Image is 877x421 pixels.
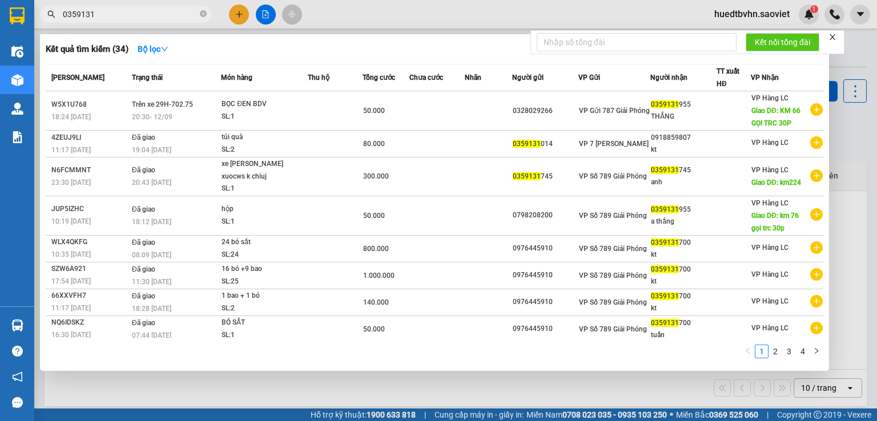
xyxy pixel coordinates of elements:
span: 0359131 [651,205,679,213]
span: 50.000 [363,212,385,220]
div: 66XXVFH7 [51,290,128,302]
div: SL: 1 [222,216,307,228]
span: 0359131 [651,292,679,300]
div: 700 [651,317,716,329]
span: VP Số 789 Giải Phóng [579,212,647,220]
img: warehouse-icon [11,319,23,331]
div: 4ZEUJ9LI [51,132,128,144]
div: N6FCMMNT [51,164,128,176]
span: 11:30 [DATE] [132,278,171,286]
span: VP Số 789 Giải Phóng [579,298,647,306]
span: VP Hàng LC [751,139,789,147]
span: VP Hàng LC [751,270,789,278]
a: 2 [769,345,782,358]
span: 23:30 [DATE] [51,179,91,187]
span: Đã giao [132,319,155,327]
span: 50.000 [363,107,385,115]
span: close-circle [200,10,207,17]
span: VP Nhận [751,74,779,82]
div: 0798208200 [513,209,578,221]
span: search [47,10,55,18]
span: VP Gửi 787 Giải Phóng [579,107,650,115]
div: anh [651,176,716,188]
div: 24 bó sắt [222,236,307,249]
span: Giao DĐ: km 76 gọi trc 30p [751,212,799,232]
span: 20:43 [DATE] [132,179,171,187]
span: Tổng cước [363,74,395,82]
span: plus-circle [810,295,823,307]
span: 0359131 [651,265,679,273]
div: JUP5IZHC [51,203,128,215]
span: 19:04 [DATE] [132,146,171,154]
span: VP Hàng LC [751,297,789,305]
span: 18:28 [DATE] [132,305,171,313]
a: 3 [783,345,795,358]
span: question-circle [12,346,23,357]
li: 2 [769,345,782,358]
span: Giao DĐ: KM 66 GỌI TRC 30P [751,107,800,127]
span: VP Số 789 Giải Phóng [579,325,647,333]
li: 1 [755,345,769,358]
span: Đã giao [132,292,155,300]
span: Nhãn [465,74,481,82]
span: 800.000 [363,245,389,253]
span: down [160,45,168,53]
li: Previous Page [741,345,755,358]
span: 0359131 [651,166,679,174]
span: VP Số 789 Giải Phóng [579,245,647,253]
button: Kết nối tổng đài [746,33,819,51]
span: close [828,33,836,41]
div: túi quà [222,131,307,144]
div: 745 [651,164,716,176]
div: 955 [651,99,716,111]
button: Bộ lọcdown [128,40,178,58]
div: tuấn [651,329,716,341]
span: 16:30 [DATE] [51,331,91,339]
span: VP Hàng LC [751,94,789,102]
a: 4 [796,345,809,358]
span: Đã giao [132,205,155,213]
div: 955 [651,204,716,216]
span: 11:17 [DATE] [51,304,91,312]
div: WLX4QKFG [51,236,128,248]
div: 0918859807 [651,132,716,144]
span: 18:24 [DATE] [51,113,91,121]
div: kt [651,249,716,261]
div: 0976445910 [513,323,578,335]
li: 3 [782,345,796,358]
div: BỌC ĐEN BDV [222,98,307,111]
div: kt [651,144,716,156]
div: kt [651,302,716,314]
span: 07:44 [DATE] [132,331,171,339]
button: right [810,345,823,358]
span: plus-circle [810,169,823,182]
span: 20:30 - 12/09 [132,113,172,121]
img: solution-icon [11,131,23,143]
div: SL: 1 [222,329,307,342]
span: plus-circle [810,136,823,149]
img: warehouse-icon [11,74,23,86]
div: SL: 1 [222,111,307,123]
div: BÓ SẮT [222,317,307,329]
span: VP Hàng LC [751,244,789,252]
span: VP Hàng LC [751,166,789,174]
div: 700 [651,237,716,249]
div: 014 [513,138,578,150]
span: Người gửi [512,74,544,82]
span: plus-circle [810,208,823,221]
span: 0359131 [513,140,541,148]
button: left [741,345,755,358]
span: Đã giao [132,265,155,273]
span: 140.000 [363,298,389,306]
span: 1.000.000 [363,272,395,280]
span: 10:19 [DATE] [51,217,91,225]
span: Giao DĐ: km224 [751,179,801,187]
span: Trên xe 29H-702.75 [132,100,193,108]
img: warehouse-icon [11,103,23,115]
div: hộp [222,203,307,216]
span: Người nhận [650,74,687,82]
span: VP Hàng LC [751,199,789,207]
span: 80.000 [363,140,385,148]
div: THẮNG [651,111,716,123]
span: Đã giao [132,238,155,246]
